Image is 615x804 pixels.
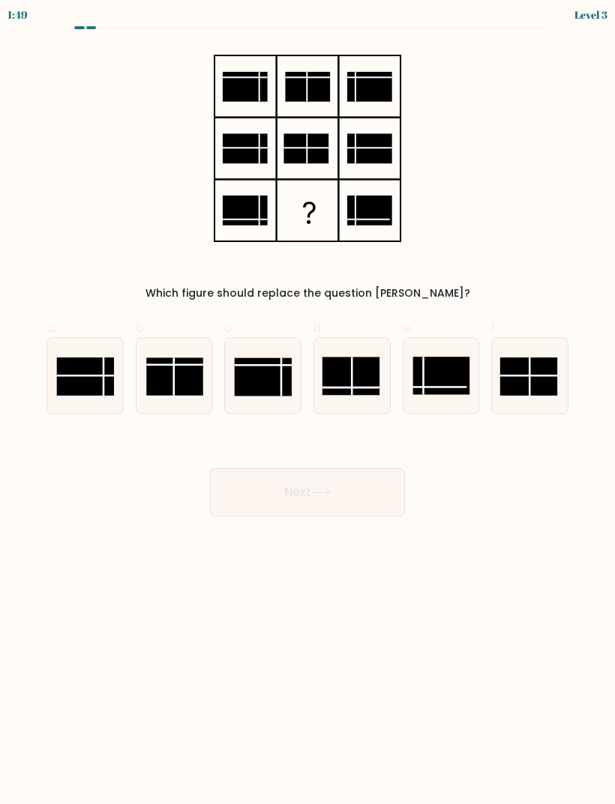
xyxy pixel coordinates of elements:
button: Next [210,468,405,516]
span: b. [136,319,146,336]
span: e. [403,319,412,336]
span: c. [224,319,234,336]
span: f. [491,319,498,336]
span: a. [46,319,56,336]
div: Level 3 [574,7,607,22]
div: Which figure should replace the question [PERSON_NAME]? [55,285,559,301]
div: 1:49 [7,7,28,22]
span: d. [313,319,323,336]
